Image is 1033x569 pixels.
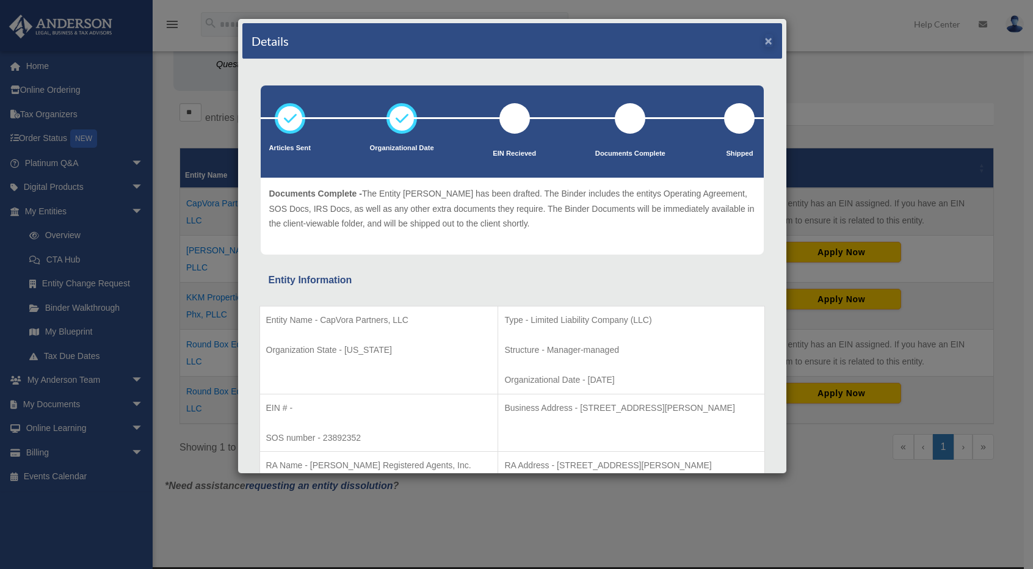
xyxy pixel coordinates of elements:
p: Organizational Date - [DATE] [504,372,758,388]
button: × [765,34,773,47]
p: Articles Sent [269,142,311,154]
p: Entity Name - CapVora Partners, LLC [266,313,492,328]
p: Documents Complete [595,148,665,160]
p: RA Name - [PERSON_NAME] Registered Agents, Inc. [266,458,492,473]
span: Documents Complete - [269,189,362,198]
p: Organization State - [US_STATE] [266,342,492,358]
p: RA Address - [STREET_ADDRESS][PERSON_NAME] [504,458,758,473]
p: The Entity [PERSON_NAME] has been drafted. The Binder includes the entitys Operating Agreement, S... [269,186,755,231]
p: Type - Limited Liability Company (LLC) [504,313,758,328]
p: EIN Recieved [493,148,536,160]
p: Structure - Manager-managed [504,342,758,358]
p: EIN # - [266,400,492,416]
h4: Details [252,32,289,49]
p: SOS number - 23892352 [266,430,492,446]
p: Organizational Date [370,142,434,154]
div: Entity Information [269,272,756,289]
p: Business Address - [STREET_ADDRESS][PERSON_NAME] [504,400,758,416]
p: Shipped [724,148,755,160]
